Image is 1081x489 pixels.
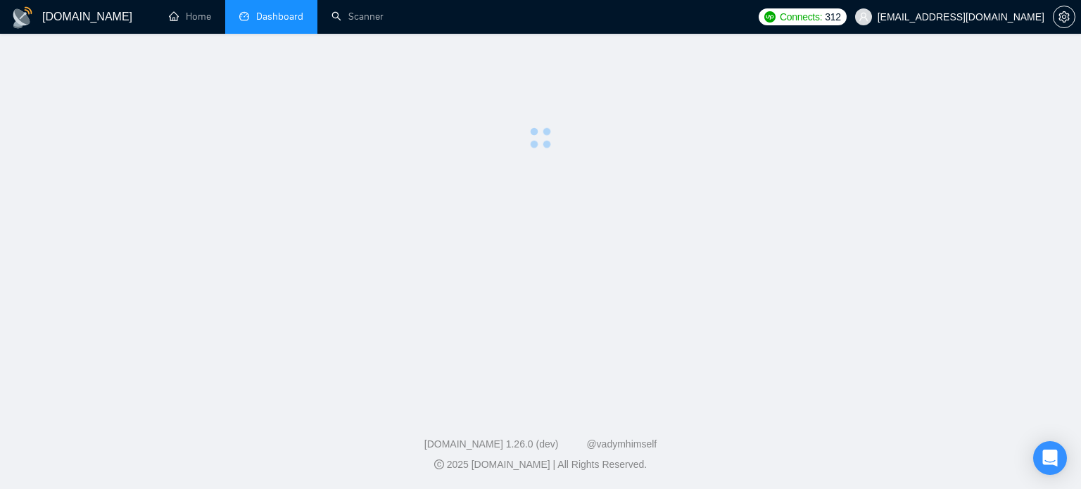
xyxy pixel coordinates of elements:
[11,6,34,29] img: logo
[1053,11,1075,23] a: setting
[434,459,444,469] span: copyright
[256,11,303,23] span: Dashboard
[331,11,384,23] a: searchScanner
[424,438,559,450] a: [DOMAIN_NAME] 1.26.0 (dev)
[764,11,776,23] img: upwork-logo.png
[825,9,840,25] span: 312
[169,11,211,23] a: homeHome
[586,438,657,450] a: @vadymhimself
[239,11,249,21] span: dashboard
[11,457,1070,472] div: 2025 [DOMAIN_NAME] | All Rights Reserved.
[1033,441,1067,475] div: Open Intercom Messenger
[1054,11,1075,23] span: setting
[859,12,868,22] span: user
[1053,6,1075,28] button: setting
[780,9,822,25] span: Connects:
